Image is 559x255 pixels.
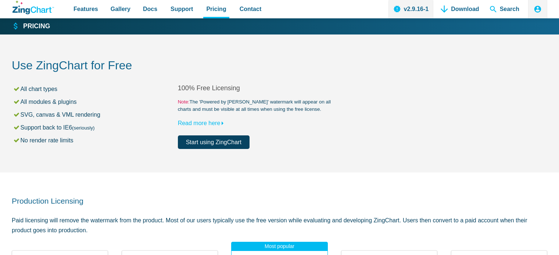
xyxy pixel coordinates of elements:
[178,84,344,92] h2: 100% Free Licensing
[74,4,98,14] span: Features
[111,4,130,14] span: Gallery
[143,4,157,14] span: Docs
[13,97,178,107] li: All modules & plugins
[178,120,227,126] a: Read more here
[13,110,178,120] li: SVG, canvas & VML rendering
[23,23,50,30] strong: Pricing
[12,22,50,31] a: Pricing
[12,196,547,206] h2: Production Licensing
[178,99,190,105] span: Note:
[13,135,178,145] li: No render rate limits
[13,123,178,132] li: Support back to IE6
[171,4,193,14] span: Support
[72,125,94,131] small: (seriously)
[12,1,54,14] a: ZingChart Logo. Click to return to the homepage
[12,58,547,74] h2: Use ZingChart for Free
[240,4,262,14] span: Contact
[13,84,178,94] li: All chart types
[12,215,547,235] p: Paid licensing will remove the watermark from the product. Most of our users typically use the fr...
[178,98,344,113] small: The 'Powered by [PERSON_NAME]' watermark will appear on all charts and must be visible at all tim...
[178,135,250,149] a: Start using ZingChart
[206,4,226,14] span: Pricing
